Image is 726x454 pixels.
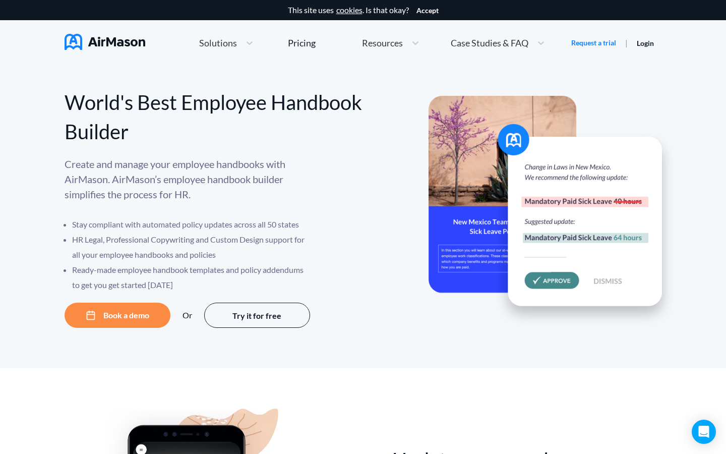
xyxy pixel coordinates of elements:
[65,156,312,202] p: Create and manage your employee handbooks with AirMason. AirMason’s employee handbook builder sim...
[72,217,312,232] li: Stay compliant with automated policy updates across all 50 states
[183,311,192,320] div: Or
[416,7,439,15] button: Accept cookies
[199,38,237,47] span: Solutions
[429,96,676,327] img: hero-banner
[288,34,316,52] a: Pricing
[451,38,528,47] span: Case Studies & FAQ
[637,39,654,47] a: Login
[72,262,312,293] li: Ready-made employee handbook templates and policy addendums to get you get started [DATE]
[692,420,716,444] div: Open Intercom Messenger
[336,6,362,15] a: cookies
[625,38,628,47] span: |
[362,38,403,47] span: Resources
[65,88,364,146] div: World's Best Employee Handbook Builder
[65,34,145,50] img: AirMason Logo
[72,232,312,262] li: HR Legal, Professional Copywriting and Custom Design support for all your employee handbooks and ...
[288,38,316,47] div: Pricing
[65,303,170,328] button: Book a demo
[571,38,616,48] a: Request a trial
[204,303,310,328] button: Try it for free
